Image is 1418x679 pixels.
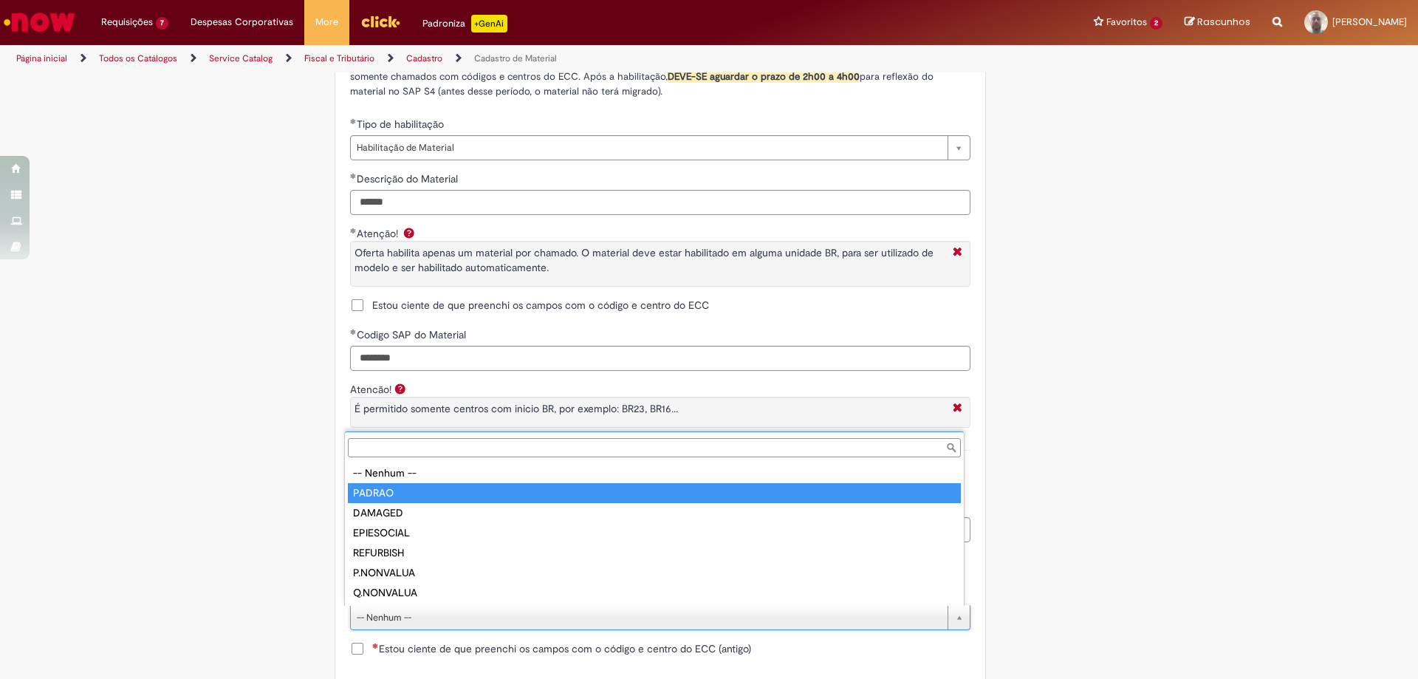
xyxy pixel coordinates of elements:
div: EPIESOCIAL [348,523,961,543]
div: REFURBISH [348,543,961,563]
ul: Tipo de Avaliação [345,460,964,606]
div: P.NONVALUA [348,563,961,583]
div: -- Nenhum -- [348,463,961,483]
div: DAMAGED [348,503,961,523]
div: Q.NONVALUA [348,583,961,603]
div: PADRAO [348,483,961,503]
